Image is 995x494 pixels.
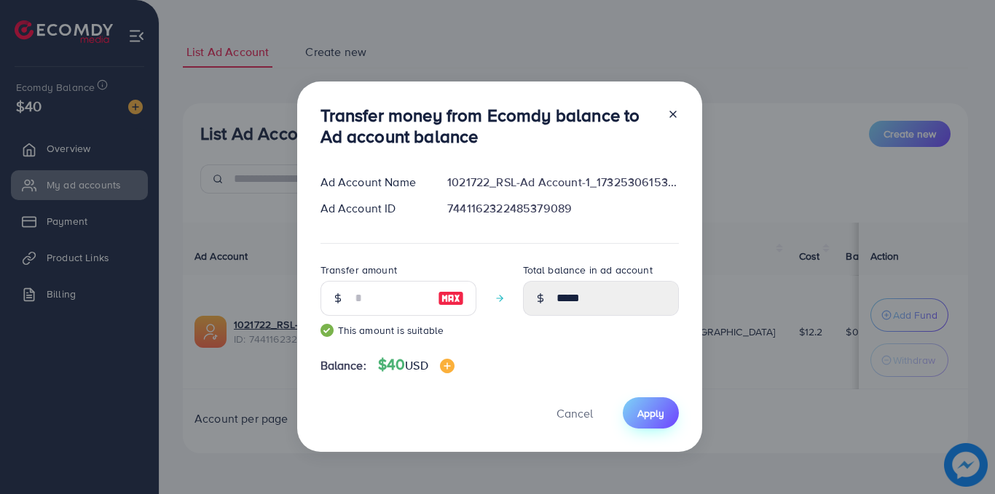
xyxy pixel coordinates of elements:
button: Apply [623,397,679,429]
div: 1021722_RSL-Ad Account-1_1732530615382 [436,174,690,191]
img: guide [320,324,334,337]
span: Balance: [320,357,366,374]
div: Ad Account ID [309,200,436,217]
span: Cancel [557,405,593,421]
label: Total balance in ad account [523,263,653,277]
img: image [438,290,464,307]
div: 7441162322485379089 [436,200,690,217]
label: Transfer amount [320,263,397,277]
div: Ad Account Name [309,174,436,191]
span: USD [405,357,428,373]
span: Apply [637,406,664,421]
img: image [440,359,455,373]
button: Cancel [538,397,611,429]
h4: $40 [378,356,455,374]
small: This amount is suitable [320,323,476,338]
h3: Transfer money from Ecomdy balance to Ad account balance [320,105,656,147]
